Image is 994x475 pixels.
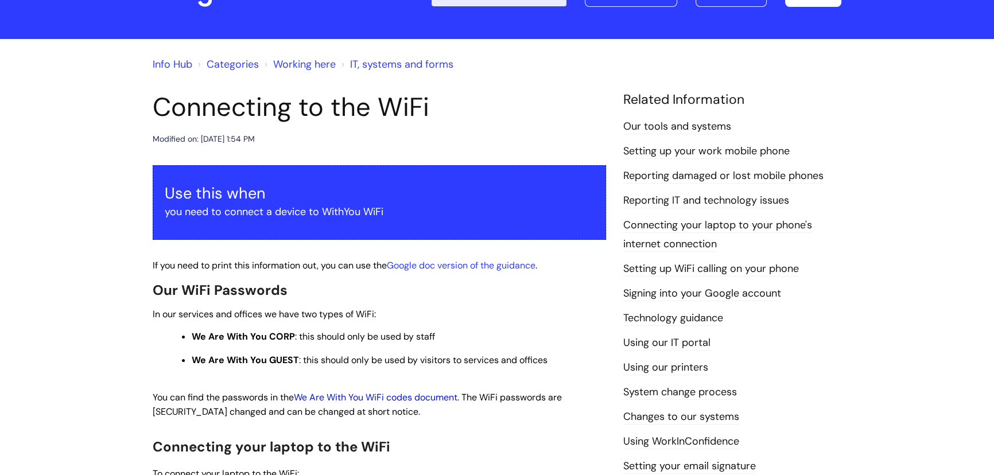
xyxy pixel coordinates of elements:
[207,57,259,71] a: Categories
[153,308,376,320] span: In our services and offices we have two types of WiFi:
[339,55,453,73] li: IT, systems and forms
[192,330,295,342] strong: We Are With You CORP
[623,144,790,159] a: Setting up your work mobile phone
[623,262,799,277] a: Setting up WiFi calling on your phone
[623,459,756,474] a: Setting your email signature
[623,336,710,351] a: Using our IT portal
[623,218,812,251] a: Connecting your laptop to your phone's internet connection
[387,259,535,271] a: Google doc version of the guidance
[192,354,548,366] span: : this should only be used by visitors to services and offices
[153,391,562,418] span: You can find the passwords in the . The WiFi passwords are [SECURITY_DATA] changed and can be cha...
[623,169,824,184] a: Reporting damaged or lost mobile phones
[623,410,739,425] a: Changes to our systems
[623,385,737,400] a: System change process
[165,184,594,203] h3: Use this when
[623,434,739,449] a: Using WorkInConfidence
[153,132,255,146] div: Modified on: [DATE] 1:54 PM
[623,92,841,108] h4: Related Information
[153,281,288,299] span: Our WiFi Passwords
[623,311,723,326] a: Technology guidance
[192,330,435,342] span: : this should only be used by staff
[350,57,453,71] a: IT, systems and forms
[153,57,192,71] a: Info Hub
[195,55,259,73] li: Solution home
[623,119,731,134] a: Our tools and systems
[273,57,336,71] a: Working here
[623,193,789,208] a: Reporting IT and technology issues
[192,354,299,366] strong: We Are With You GUEST
[153,92,606,123] h1: Connecting to the WiFi
[165,203,594,221] p: you need to connect a device to WithYou WiFi
[623,360,708,375] a: Using our printers
[262,55,336,73] li: Working here
[623,286,781,301] a: Signing into your Google account
[294,391,457,403] a: We Are With You WiFi codes document
[153,438,390,455] span: Connecting your laptop to the WiFi
[153,259,537,271] span: If you need to print this information out, you can use the .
